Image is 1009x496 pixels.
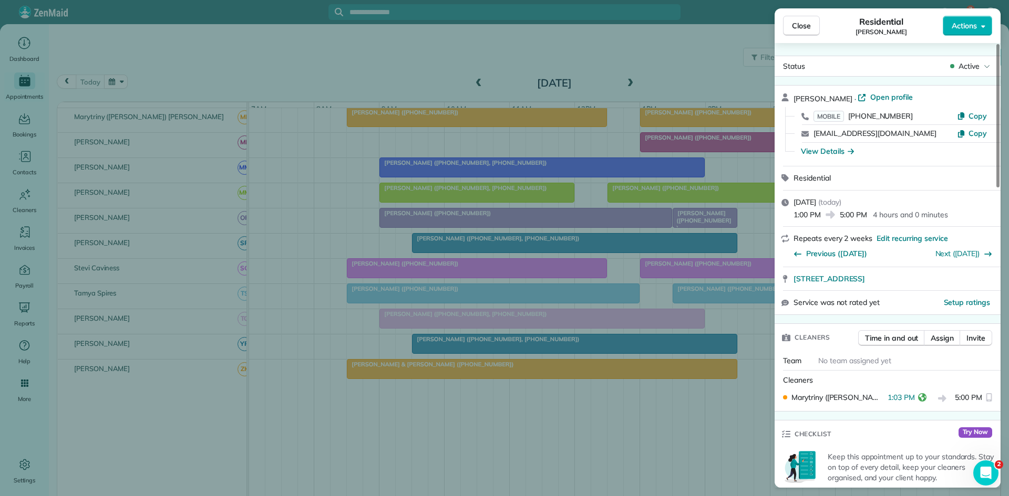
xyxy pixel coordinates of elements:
a: [STREET_ADDRESS] [794,273,994,284]
iframe: Intercom live chat [973,460,998,486]
span: Residential [794,173,831,183]
span: MOBILE [814,111,844,122]
p: Keep this appointment up to your standards. Stay on top of every detail, keep your cleaners organ... [828,451,994,483]
span: · [852,94,858,103]
span: Copy [969,129,987,138]
span: Residential [859,15,904,28]
span: 5:00 PM [840,209,867,220]
span: [PHONE_NUMBER] [848,111,913,121]
span: Close [792,20,811,31]
span: ( today ) [818,197,841,207]
a: Open profile [858,92,913,102]
span: Time in and out [865,333,918,343]
span: [DATE] [794,197,816,207]
span: [STREET_ADDRESS] [794,273,865,284]
span: Edit recurring service [877,233,948,244]
span: Cleaners [795,332,830,343]
a: MOBILE[PHONE_NUMBER] [814,111,913,121]
span: Previous ([DATE]) [806,248,867,259]
span: [PERSON_NAME] [794,94,852,103]
button: Copy [957,111,987,121]
a: Next ([DATE]) [935,249,980,258]
span: Cleaners [783,375,813,385]
p: 4 hours and 0 minutes [873,209,948,220]
span: Assign [931,333,954,343]
button: Previous ([DATE]) [794,248,867,259]
button: Copy [957,128,987,139]
button: Setup ratings [944,297,991,308]
span: 2 [995,460,1003,469]
span: 1:03 PM [888,392,915,405]
span: Actions [952,20,977,31]
span: Team [783,356,801,365]
span: No team assigned yet [818,356,891,365]
button: Assign [924,330,961,346]
button: Time in and out [858,330,925,346]
button: Invite [960,330,992,346]
span: Copy [969,111,987,121]
button: Next ([DATE]) [935,248,993,259]
span: Open profile [870,92,913,102]
span: 5:00 PM [955,392,982,405]
span: Try Now [959,427,992,438]
span: Setup ratings [944,298,991,307]
span: Active [959,61,980,71]
span: Service was not rated yet [794,297,880,308]
button: Close [783,16,820,36]
span: [PERSON_NAME] [856,28,907,36]
a: [EMAIL_ADDRESS][DOMAIN_NAME] [814,129,936,138]
button: View Details [801,146,854,156]
span: Checklist [795,429,831,439]
span: Repeats every 2 weeks [794,234,872,243]
span: Marytriny ([PERSON_NAME]) [PERSON_NAME] [791,392,883,403]
span: Status [783,61,805,71]
span: 1:00 PM [794,209,821,220]
span: Invite [966,333,985,343]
